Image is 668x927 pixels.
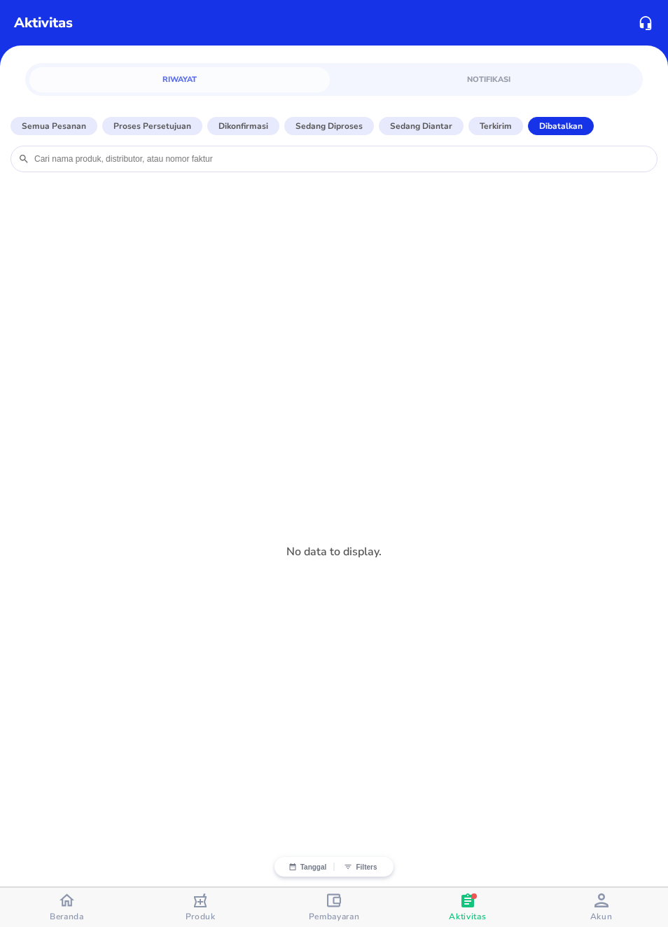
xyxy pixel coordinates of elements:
span: Produk [186,911,216,922]
button: Akun [534,888,668,927]
button: Pembayaran [267,888,401,927]
p: Dibatalkan [539,120,583,132]
p: Aktivitas [14,13,73,34]
button: Aktivitas [401,888,534,927]
button: Sedang diantar [379,117,464,135]
button: Semua Pesanan [11,117,97,135]
button: Dibatalkan [528,117,594,135]
p: No data to display. [286,543,382,560]
span: Akun [590,911,613,922]
p: Sedang diantar [390,120,452,132]
div: simple tabs [25,63,643,92]
span: Beranda [50,911,84,922]
button: Sedang diproses [284,117,374,135]
a: Riwayat [29,67,330,92]
span: Aktivitas [449,911,486,922]
span: Riwayat [38,73,321,86]
span: Pembayaran [309,911,360,922]
button: Dikonfirmasi [207,117,279,135]
a: Notifikasi [338,67,639,92]
button: Filters [334,863,387,871]
button: Produk [134,888,267,927]
p: Dikonfirmasi [218,120,268,132]
p: Sedang diproses [295,120,363,132]
p: Semua Pesanan [22,120,86,132]
span: Notifikasi [347,73,630,86]
button: Tanggal [281,863,334,871]
button: Proses Persetujuan [102,117,202,135]
p: Proses Persetujuan [113,120,191,132]
input: Cari nama produk, distributor, atau nomor faktur [33,153,650,165]
button: Terkirim [468,117,523,135]
p: Terkirim [480,120,512,132]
